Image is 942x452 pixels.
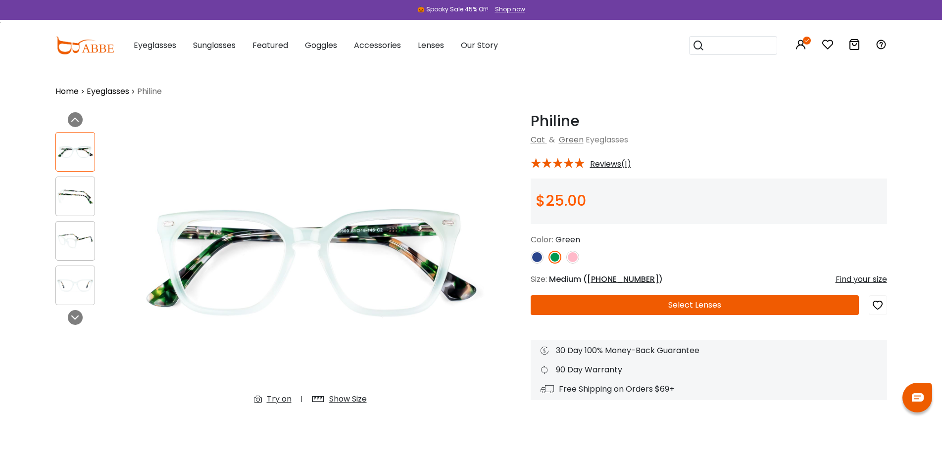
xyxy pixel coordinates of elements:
img: Philine Green Acetate Eyeglasses , SpringHinges , UniversalBridgeFit Frames from ABBE Glasses [56,187,95,206]
span: Featured [252,40,288,51]
span: Eyeglasses [134,40,176,51]
span: Medium ( ) [549,273,663,285]
span: Philine [137,86,162,97]
div: 🎃 Spooky Sale 45% Off! [417,5,489,14]
div: Try on [267,393,292,405]
span: Green [555,234,580,245]
span: [PHONE_NUMBER] [587,273,659,285]
h1: Philine [531,112,887,130]
span: Sunglasses [193,40,236,51]
a: Cat [531,134,545,145]
span: Accessories [354,40,401,51]
span: Color: [531,234,553,245]
img: Philine Green Acetate Eyeglasses , SpringHinges , UniversalBridgeFit Frames from ABBE Glasses [130,112,491,413]
div: 90 Day Warranty [541,364,877,376]
div: Show Size [329,393,367,405]
div: Free Shipping on Orders $69+ [541,383,877,395]
img: chat [912,393,924,402]
img: Philine Green Acetate Eyeglasses , SpringHinges , UniversalBridgeFit Frames from ABBE Glasses [56,276,95,295]
span: & [547,134,557,145]
a: Shop now [490,5,525,13]
a: Green [559,134,584,145]
div: Find your size [836,273,887,285]
span: Lenses [418,40,444,51]
img: abbeglasses.com [55,37,114,54]
img: Philine Green Acetate Eyeglasses , SpringHinges , UniversalBridgeFit Frames from ABBE Glasses [56,231,95,251]
span: Size: [531,273,547,285]
span: Our Story [461,40,498,51]
span: Reviews(1) [590,160,631,169]
a: Home [55,86,79,97]
img: Philine Green Acetate Eyeglasses , SpringHinges , UniversalBridgeFit Frames from ABBE Glasses [56,142,95,162]
div: Shop now [495,5,525,14]
div: 30 Day 100% Money-Back Guarantee [541,345,877,357]
span: $25.00 [536,190,586,211]
span: Eyeglasses [586,134,628,145]
button: Select Lenses [531,295,859,315]
a: Eyeglasses [87,86,129,97]
span: Goggles [305,40,337,51]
